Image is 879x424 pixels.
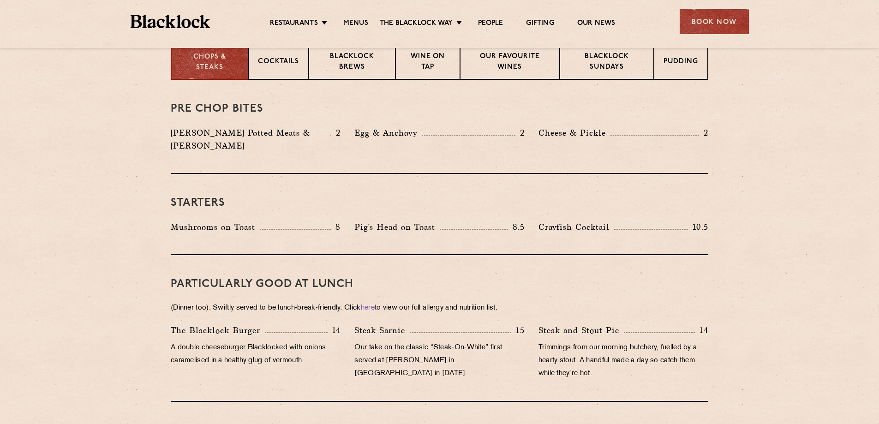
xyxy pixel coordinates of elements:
p: Blacklock Sundays [569,52,644,73]
div: Book Now [680,9,749,34]
p: The Blacklock Burger [171,324,265,337]
a: Gifting [526,19,554,29]
p: 8 [331,221,341,233]
a: Restaurants [270,19,318,29]
p: Wine on Tap [405,52,450,73]
h3: Starters [171,197,708,209]
p: Our favourite wines [470,52,550,73]
a: here [361,305,375,311]
p: Pudding [664,57,698,68]
p: (Dinner too). Swiftly served to be lunch-break-friendly. Click to view our full allergy and nutri... [171,302,708,315]
p: Mushrooms on Toast [171,221,260,233]
a: The Blacklock Way [380,19,453,29]
p: 2 [331,127,341,139]
img: BL_Textured_Logo-footer-cropped.svg [131,15,210,28]
p: Blacklock Brews [318,52,386,73]
p: 14 [328,324,341,336]
a: Menus [343,19,368,29]
a: Our News [577,19,616,29]
p: 2 [699,127,708,139]
p: Steak and Stout Pie [538,324,624,337]
a: People [478,19,503,29]
p: Egg & Anchovy [354,126,422,139]
h3: PARTICULARLY GOOD AT LUNCH [171,278,708,290]
p: 8.5 [508,221,525,233]
p: Crayfish Cocktail [538,221,614,233]
p: 10.5 [688,221,708,233]
p: Cocktails [258,57,299,68]
p: Chops & Steaks [181,52,239,73]
p: Steak Sarnie [354,324,410,337]
p: 15 [511,324,525,336]
p: 14 [695,324,708,336]
p: Trimmings from our morning butchery, fuelled by a hearty stout. A handful made a day so catch the... [538,341,708,380]
p: 2 [515,127,525,139]
h3: Pre Chop Bites [171,103,708,115]
p: Pig's Head on Toast [354,221,440,233]
p: Our take on the classic “Steak-On-White” first served at [PERSON_NAME] in [GEOGRAPHIC_DATA] in [D... [354,341,524,380]
p: A double cheeseburger Blacklocked with onions caramelised in a healthy glug of vermouth. [171,341,341,367]
p: [PERSON_NAME] Potted Meats & [PERSON_NAME] [171,126,330,152]
p: Cheese & Pickle [538,126,610,139]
